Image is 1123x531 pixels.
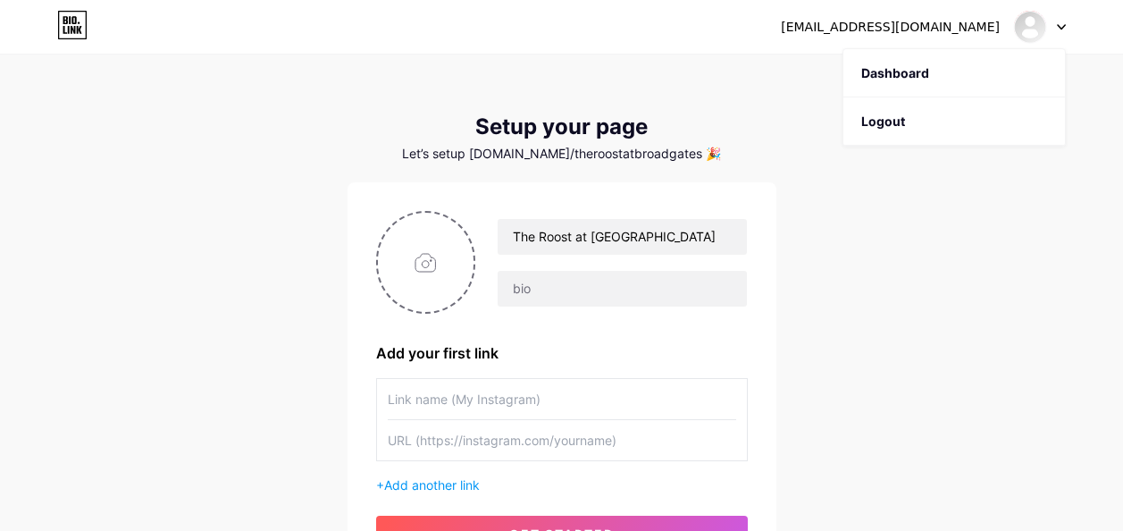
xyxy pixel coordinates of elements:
div: Add your first link [376,342,748,364]
div: [EMAIL_ADDRESS][DOMAIN_NAME] [781,18,1000,37]
img: theroostatbroadgates [1013,10,1047,44]
div: + [376,476,748,494]
input: Your name [498,219,746,255]
span: Add another link [384,477,480,493]
input: URL (https://instagram.com/yourname) [388,420,736,460]
input: bio [498,271,746,307]
a: Dashboard [843,49,1065,97]
input: Link name (My Instagram) [388,379,736,419]
li: Logout [843,97,1065,146]
div: Setup your page [348,114,776,139]
div: Let’s setup [DOMAIN_NAME]/theroostatbroadgates 🎉 [348,147,776,161]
